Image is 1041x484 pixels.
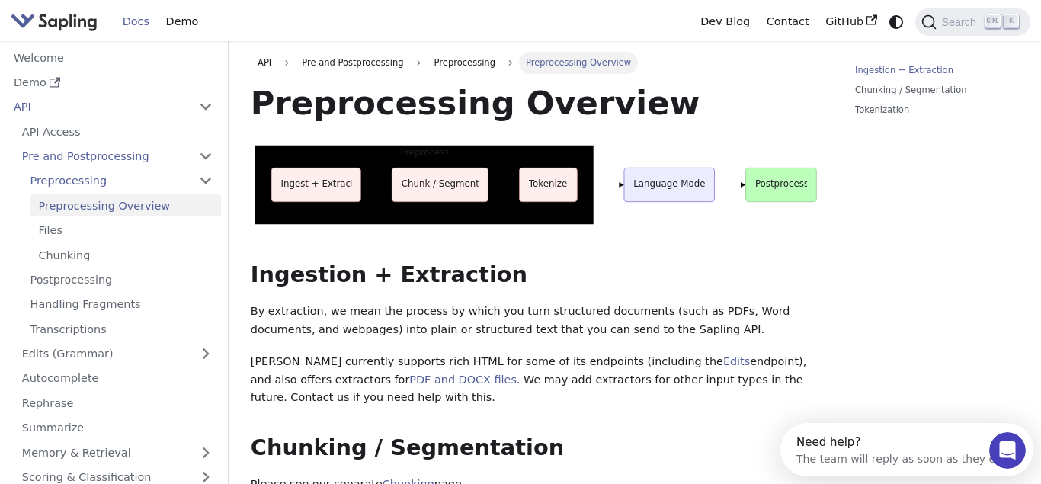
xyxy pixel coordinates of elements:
[5,96,191,118] a: API
[817,10,885,34] a: GitHub
[295,52,411,73] span: Pre and Postprocessing
[14,367,221,389] a: Autocomplete
[780,423,1033,476] iframe: Intercom live chat discovery launcher
[758,10,818,34] a: Contact
[22,269,221,291] a: Postprocessing
[5,46,221,69] a: Welcome
[251,82,822,123] h1: Preprocessing Overview
[633,177,708,191] p: Language Model
[22,318,221,340] a: Transcriptions
[16,25,228,41] div: The team will reply as soon as they can
[14,120,221,143] a: API Access
[886,11,908,33] button: Switch between dark and light mode (currently system mode)
[402,177,479,191] p: Chunk / Segment
[11,11,98,33] img: Sapling.ai
[114,10,158,34] a: Docs
[529,177,567,191] p: Tokenize
[400,146,449,159] p: Preprocess
[5,72,221,94] a: Demo
[989,432,1026,469] iframe: Intercom live chat
[1004,14,1019,28] kbd: K
[6,6,273,48] div: Open Intercom Messenger
[409,373,517,386] a: PDF and DOCX files
[14,417,221,439] a: Summarize
[519,52,639,73] span: Preprocessing Overview
[937,16,985,28] span: Search
[251,353,822,407] p: [PERSON_NAME] currently supports rich HTML for some of its endpoints (including the endpoint), an...
[427,52,502,73] span: Preprocessing
[251,52,279,73] a: API
[723,355,750,367] a: Edits
[14,343,221,365] a: Edits (Grammar)
[16,13,228,25] div: Need help?
[30,244,221,266] a: Chunking
[251,261,822,289] h2: Ingestion + Extraction
[280,177,354,191] p: Ingest + Extract
[22,293,221,316] a: Handling Fragments
[855,103,1014,117] a: Tokenization
[22,170,221,192] a: Preprocessing
[30,194,221,216] a: Preprocessing Overview
[251,303,822,339] p: By extraction, we mean the process by which you turn structured documents (such as PDFs, Word doc...
[14,392,221,414] a: Rephrase
[755,177,809,191] p: Postprocess
[14,441,221,463] a: Memory & Retrieval
[855,63,1014,78] a: Ingestion + Extraction
[915,8,1030,36] button: Search (Ctrl+K)
[158,10,207,34] a: Demo
[30,220,221,242] a: Files
[14,146,221,168] a: Pre and Postprocessing
[855,83,1014,98] a: Chunking / Segmentation
[258,57,271,68] span: API
[251,434,822,462] h2: Chunking / Segmentation
[692,10,758,34] a: Dev Blog
[191,96,221,118] button: Collapse sidebar category 'API'
[251,52,822,73] nav: Breadcrumbs
[11,11,103,33] a: Sapling.ai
